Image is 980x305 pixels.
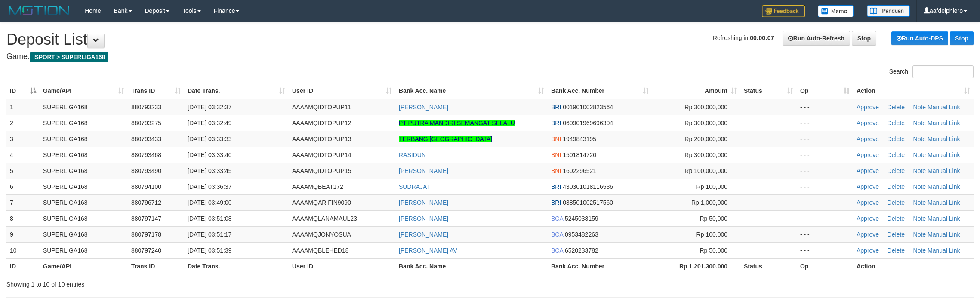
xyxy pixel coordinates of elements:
div: Showing 1 to 10 of 10 entries [6,277,402,289]
span: Copy 0953482263 to clipboard [565,231,598,238]
span: BRI [551,120,561,126]
span: AAAAMQARIFIN9090 [292,199,351,206]
td: SUPERLIGA168 [40,179,128,194]
span: [DATE] 03:51:17 [188,231,231,238]
span: [DATE] 03:33:45 [188,167,231,174]
label: Search: [889,65,974,78]
span: Copy 5245038159 to clipboard [565,215,598,222]
a: Manual Link [928,104,960,111]
a: Delete [888,151,905,158]
a: PT PUTRA MANDIRI SEMANGAT SELALU [399,120,515,126]
span: [DATE] 03:33:33 [188,136,231,142]
span: BRI [551,199,561,206]
img: panduan.png [867,5,910,17]
span: BNI [551,136,561,142]
td: - - - [797,226,853,242]
span: BRI [551,183,561,190]
td: 1 [6,99,40,115]
span: AAAAMQLANAMAUL23 [292,215,357,222]
td: - - - [797,194,853,210]
span: [DATE] 03:51:08 [188,215,231,222]
img: Feedback.jpg [762,5,805,17]
th: Bank Acc. Name [395,258,548,274]
span: [DATE] 03:33:40 [188,151,231,158]
h1: Deposit List [6,31,974,48]
th: Bank Acc. Number [548,258,652,274]
span: AAAAMQIDTOPUP15 [292,167,351,174]
td: - - - [797,147,853,163]
a: Delete [888,136,905,142]
td: SUPERLIGA168 [40,242,128,258]
a: Approve [857,215,879,222]
td: - - - [797,242,853,258]
td: SUPERLIGA168 [40,99,128,115]
th: Status: activate to sort column ascending [740,83,797,99]
a: Manual Link [928,136,960,142]
a: RASIDUN [399,151,426,158]
a: Note [913,167,926,174]
td: - - - [797,115,853,131]
a: [PERSON_NAME] AV [399,247,457,254]
a: Note [913,136,926,142]
a: Note [913,199,926,206]
h4: Game: [6,52,974,61]
td: SUPERLIGA168 [40,115,128,131]
span: Rp 200,000,000 [684,136,727,142]
a: Note [913,151,926,158]
img: Button%20Memo.svg [818,5,854,17]
th: User ID: activate to sort column ascending [289,83,395,99]
span: Rp 50,000 [700,215,727,222]
span: AAAAMQIDTOPUP11 [292,104,351,111]
th: Bank Acc. Number: activate to sort column ascending [548,83,652,99]
td: - - - [797,163,853,179]
span: 880793490 [131,167,161,174]
input: Search: [912,65,974,78]
th: Action [853,258,974,274]
span: Copy 001901002823564 to clipboard [563,104,613,111]
span: AAAAMQBLEHED18 [292,247,349,254]
a: Delete [888,231,905,238]
span: 880794100 [131,183,161,190]
span: [DATE] 03:49:00 [188,199,231,206]
a: Delete [888,247,905,254]
th: User ID [289,258,395,274]
span: 880793433 [131,136,161,142]
a: Manual Link [928,151,960,158]
img: MOTION_logo.png [6,4,72,17]
span: Copy 1602296521 to clipboard [563,167,596,174]
span: Copy 060901969696304 to clipboard [563,120,613,126]
span: 880797147 [131,215,161,222]
span: AAAAMQIDTOPUP13 [292,136,351,142]
a: [PERSON_NAME] [399,231,448,238]
a: Run Auto-Refresh [783,31,850,46]
strong: 00:00:07 [750,34,774,41]
th: Op: activate to sort column ascending [797,83,853,99]
a: Delete [888,183,905,190]
td: 5 [6,163,40,179]
a: Approve [857,199,879,206]
a: Approve [857,120,879,126]
th: Rp 1.201.300.000 [652,258,740,274]
a: Manual Link [928,120,960,126]
a: Note [913,231,926,238]
span: Copy 1501814720 to clipboard [563,151,596,158]
span: Rp 100,000 [696,231,727,238]
a: Delete [888,167,905,174]
span: 880793233 [131,104,161,111]
span: BCA [551,215,563,222]
th: Trans ID [128,258,184,274]
a: [PERSON_NAME] [399,215,448,222]
a: Approve [857,231,879,238]
a: TERBANG [GEOGRAPHIC_DATA] [399,136,492,142]
td: SUPERLIGA168 [40,131,128,147]
span: 880796712 [131,199,161,206]
span: BNI [551,167,561,174]
a: SUDRAJAT [399,183,430,190]
td: 9 [6,226,40,242]
span: BCA [551,247,563,254]
td: - - - [797,179,853,194]
th: Date Trans.: activate to sort column ascending [184,83,289,99]
span: ISPORT > SUPERLIGA168 [30,52,108,62]
a: Approve [857,247,879,254]
td: - - - [797,131,853,147]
